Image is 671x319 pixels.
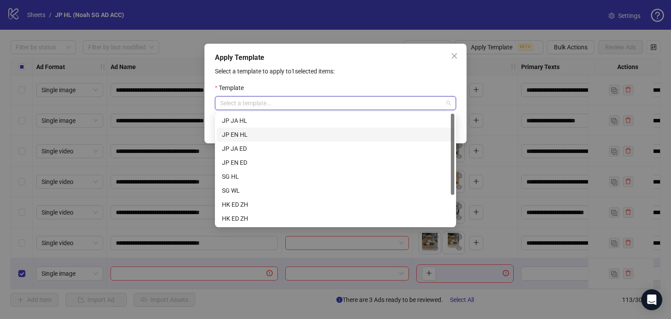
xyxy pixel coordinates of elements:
div: HK ED ZH [217,198,454,212]
div: SG HL [217,170,454,184]
div: JP EN HL [222,130,449,139]
p: Select a template to apply to 1 selected items: [215,66,456,76]
div: JP EN ED [222,158,449,167]
div: HK ED ZH [222,214,449,223]
div: JP JA ED [217,142,454,156]
div: Open Intercom Messenger [641,289,662,310]
div: Apply Template [215,52,456,63]
div: HK ED ZH [222,200,449,209]
label: Template [215,83,249,93]
span: close [451,52,458,59]
div: SG HL [222,172,449,181]
div: SG WL [217,184,454,198]
div: Select a template to apply [215,110,456,120]
div: JP EN ED [217,156,454,170]
div: HK ED ZH [217,212,454,225]
div: JP EN HL [217,128,454,142]
div: JP JA HL [217,114,454,128]
div: JP JA HL [222,116,449,125]
button: Close [447,49,461,63]
div: JP JA ED [222,144,449,153]
div: SG WL [222,186,449,195]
